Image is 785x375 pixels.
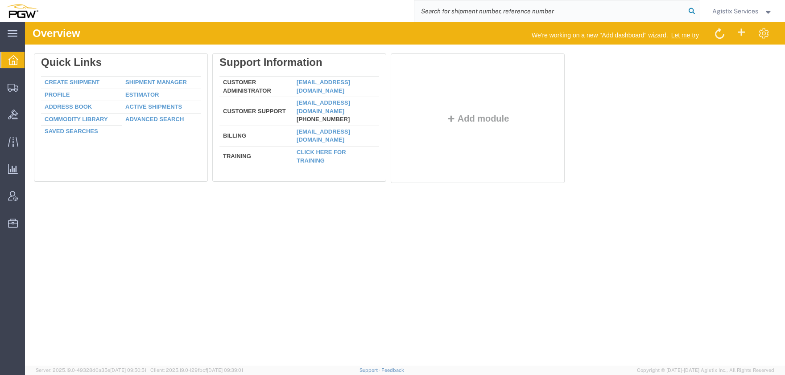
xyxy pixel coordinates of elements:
[100,57,162,63] a: Shipment Manager
[20,69,45,76] a: Profile
[268,75,354,104] td: [PHONE_NUMBER]
[272,106,325,121] a: [EMAIL_ADDRESS][DOMAIN_NAME]
[712,6,773,16] button: Agistix Services
[6,4,38,18] img: logo
[381,367,404,373] a: Feedback
[637,367,774,374] span: Copyright © [DATE]-[DATE] Agistix Inc., All Rights Reserved
[20,94,83,100] a: Commodity Library
[100,94,159,100] a: Advanced Search
[194,75,268,104] td: Customer Support
[414,0,686,22] input: Search for shipment number, reference number
[359,367,382,373] a: Support
[194,103,268,124] td: Billing
[207,367,243,373] span: [DATE] 09:39:01
[272,126,321,142] a: Click here for training
[194,54,268,75] td: Customer Administrator
[36,367,146,373] span: Server: 2025.19.0-49328d0a35e
[272,77,325,92] a: [EMAIL_ADDRESS][DOMAIN_NAME]
[194,34,354,46] div: Support Information
[20,81,67,88] a: Address Book
[110,367,146,373] span: [DATE] 09:50:51
[419,91,487,101] button: Add module
[100,69,134,76] a: Estimator
[100,81,157,88] a: Active Shipments
[25,22,785,366] iframe: FS Legacy Container
[150,367,243,373] span: Client: 2025.19.0-129fbcf
[272,57,325,72] a: [EMAIL_ADDRESS][DOMAIN_NAME]
[20,106,73,112] a: Saved Searches
[712,6,758,16] span: Agistix Services
[194,124,268,143] td: Training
